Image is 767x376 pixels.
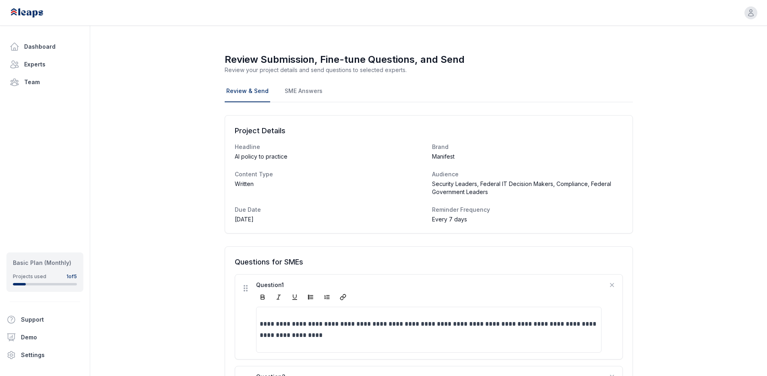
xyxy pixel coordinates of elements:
[225,53,633,66] h1: Review Submission, Fine-tune Questions, and Send
[432,170,623,178] dt: Audience
[6,74,83,90] a: Team
[272,291,285,304] button: Italic (Cmd+I)
[235,153,287,161] span: AI policy to practice
[235,206,426,214] dt: Due Date
[3,312,80,328] button: Support
[66,273,77,280] div: 1 of 5
[13,259,77,267] div: Basic Plan (Monthly)
[10,4,61,22] img: Leaps
[235,143,426,151] dt: Headline
[432,180,618,196] span: Security Leaders, Federal IT Decision Makers, Compliance, Federal Government Leaders
[256,281,602,289] div: Question 1
[235,256,623,268] h2: Questions for SMEs
[432,153,455,161] span: Manifest
[6,56,83,72] a: Experts
[6,39,83,55] a: Dashboard
[13,273,46,280] div: Projects used
[432,143,623,151] dt: Brand
[304,291,317,304] button: Bullet List
[432,215,467,223] span: Every 7 days
[320,291,333,304] button: Numbered List
[225,66,633,74] p: Review your project details and send questions to selected experts.
[288,291,301,304] button: Underline (Cmd+U)
[3,329,87,345] a: Demo
[432,206,623,214] dt: Reminder Frequency
[235,170,426,178] dt: Content Type
[337,291,349,304] button: Add Link
[235,180,254,188] span: Written
[256,291,269,304] button: Bold (Cmd+B)
[235,215,254,223] span: [DATE]
[3,347,87,363] a: Settings
[283,81,324,102] a: SME Answers
[235,125,623,136] h2: Project Details
[225,81,270,102] a: Review & Send
[608,281,616,289] button: Delete question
